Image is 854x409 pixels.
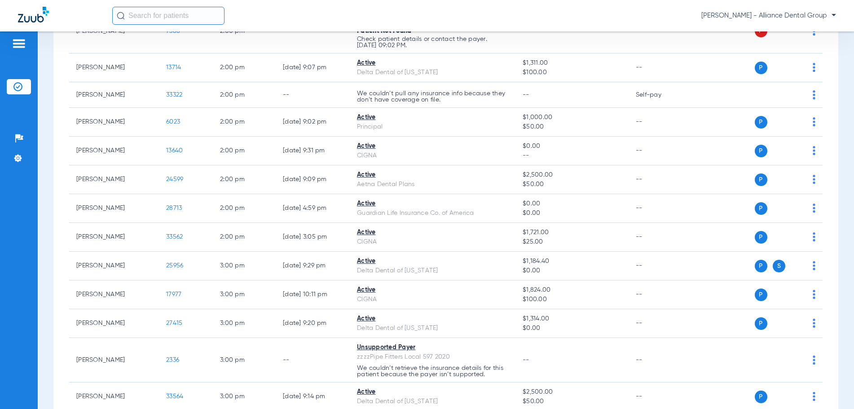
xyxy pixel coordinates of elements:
div: Active [357,285,508,295]
span: $0.00 [523,142,621,151]
span: -- [523,92,529,98]
td: -- [629,309,689,338]
td: [PERSON_NAME] [69,108,159,137]
span: 33562 [166,234,183,240]
span: P [755,289,767,301]
span: $1,314.00 [523,314,621,324]
span: 13640 [166,147,183,154]
span: $2,500.00 [523,387,621,397]
td: [DATE] 9:09 PM [276,165,350,194]
span: 27415 [166,320,182,326]
span: -- [523,357,529,363]
td: [PERSON_NAME] [69,82,159,108]
span: -- [523,151,621,160]
span: 13714 [166,64,181,71]
td: -- [276,338,350,382]
span: $100.00 [523,295,621,304]
td: -- [629,165,689,194]
span: 33564 [166,393,183,400]
span: $1,311.00 [523,58,621,68]
span: $2,500.00 [523,170,621,180]
span: $0.00 [523,266,621,276]
td: [DATE] 9:20 PM [276,309,350,338]
div: CIGNA [357,295,508,304]
td: 2:00 PM [213,82,276,108]
span: 17977 [166,291,181,298]
td: [PERSON_NAME] [69,338,159,382]
img: group-dot-blue.svg [813,319,815,328]
td: 2:00 PM [213,137,276,165]
td: [PERSON_NAME] [69,194,159,223]
img: hamburger-icon [12,38,26,49]
td: [DATE] 9:07 PM [276,53,350,82]
span: 6023 [166,119,180,125]
td: [PERSON_NAME] [69,165,159,194]
td: 2:00 PM [213,108,276,137]
span: P [755,173,767,186]
td: [DATE] 4:59 PM [276,194,350,223]
span: 33322 [166,92,182,98]
span: $1,721.00 [523,228,621,237]
div: Unsupported Payer [357,343,508,352]
span: Patient Not Found [357,28,411,34]
span: $100.00 [523,68,621,77]
span: $50.00 [523,397,621,406]
div: Active [357,257,508,266]
td: [DATE] 9:02 PM [276,108,350,137]
td: [DATE] 9:31 PM [276,137,350,165]
td: [PERSON_NAME] [69,309,159,338]
span: P [755,231,767,244]
div: Active [357,387,508,397]
p: We couldn’t retrieve the insurance details for this patient because the payer isn’t supported. [357,365,508,378]
span: $0.00 [523,199,621,209]
td: 3:00 PM [213,338,276,382]
img: group-dot-blue.svg [813,392,815,401]
span: $1,000.00 [523,113,621,122]
span: $0.00 [523,324,621,333]
span: $50.00 [523,180,621,189]
td: -- [629,280,689,309]
td: 3:00 PM [213,309,276,338]
td: [DATE] 10:11 PM [276,280,350,309]
td: [PERSON_NAME] [69,137,159,165]
span: $25.00 [523,237,621,247]
td: 3:00 PM [213,252,276,280]
td: -- [629,223,689,252]
span: P [755,116,767,129]
img: group-dot-blue.svg [813,63,815,72]
img: group-dot-blue.svg [813,117,815,126]
td: Self-pay [629,82,689,108]
img: Search Icon [117,12,125,20]
span: [PERSON_NAME] - Alliance Dental Group [701,11,836,20]
td: -- [276,82,350,108]
td: 2:00 PM [213,165,276,194]
td: 2:00 PM [213,223,276,252]
div: Active [357,58,508,68]
span: P [755,391,767,403]
span: 2336 [166,357,179,363]
img: group-dot-blue.svg [813,90,815,99]
td: [PERSON_NAME] [69,53,159,82]
span: $1,824.00 [523,285,621,295]
span: $50.00 [523,122,621,132]
div: Active [357,199,508,209]
div: CIGNA [357,151,508,160]
td: -- [629,108,689,137]
td: [PERSON_NAME] [69,280,159,309]
img: group-dot-blue.svg [813,204,815,213]
img: group-dot-blue.svg [813,356,815,365]
td: [PERSON_NAME] [69,223,159,252]
p: We couldn’t pull any insurance info because they don’t have coverage on file. [357,90,508,103]
td: -- [629,194,689,223]
div: zzzzPipe Fitters Local 597 2020 [357,352,508,362]
img: group-dot-blue.svg [813,175,815,184]
span: -- [523,28,529,34]
td: -- [629,137,689,165]
span: 7388 [166,28,180,34]
span: 25956 [166,262,183,269]
span: $1,184.40 [523,257,621,266]
td: 2:00 PM [213,194,276,223]
span: $0.00 [523,209,621,218]
img: group-dot-blue.svg [813,261,815,270]
span: P [755,145,767,157]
